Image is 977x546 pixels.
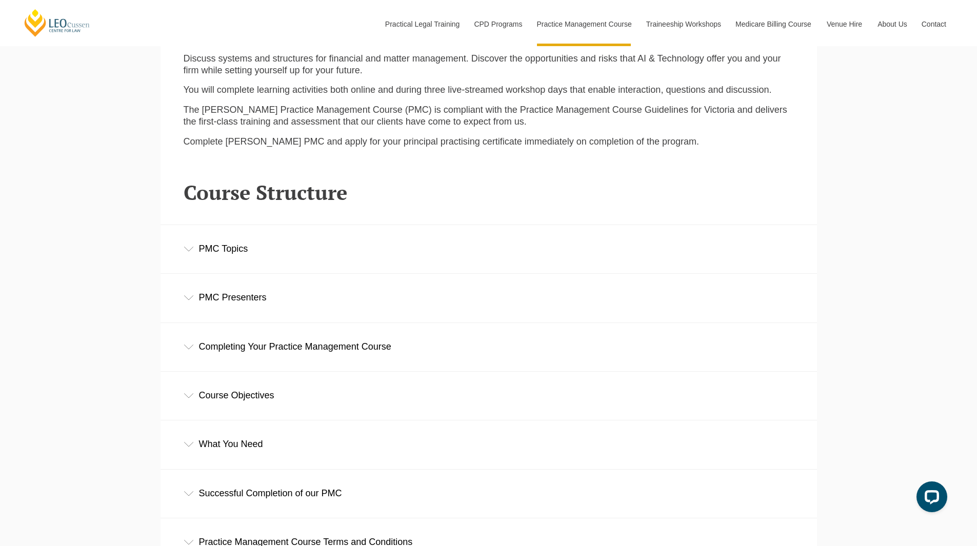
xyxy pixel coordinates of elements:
div: Successful Completion of our PMC [161,470,817,517]
a: Contact [914,2,954,46]
a: Traineeship Workshops [639,2,728,46]
a: CPD Programs [466,2,529,46]
p: Discuss systems and structures for financial and matter management. Discover the opportunities an... [184,53,794,77]
p: You will complete learning activities both online and during three live-streamed workshop days th... [184,84,794,96]
div: What You Need [161,420,817,468]
a: Practice Management Course [529,2,639,46]
a: [PERSON_NAME] Centre for Law [23,8,91,37]
a: Practical Legal Training [377,2,467,46]
iframe: LiveChat chat widget [908,477,951,520]
a: About Us [870,2,914,46]
div: PMC Presenters [161,274,817,321]
div: PMC Topics [161,225,817,273]
p: Complete [PERSON_NAME] PMC and apply for your principal practising certificate immediately on com... [184,136,794,148]
a: Medicare Billing Course [728,2,819,46]
h2: Course Structure [184,181,794,204]
div: Completing Your Practice Management Course [161,323,817,371]
a: Venue Hire [819,2,870,46]
p: The [PERSON_NAME] Practice Management Course (PMC) is compliant with the Practice Management Cour... [184,104,794,128]
div: Course Objectives [161,372,817,419]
